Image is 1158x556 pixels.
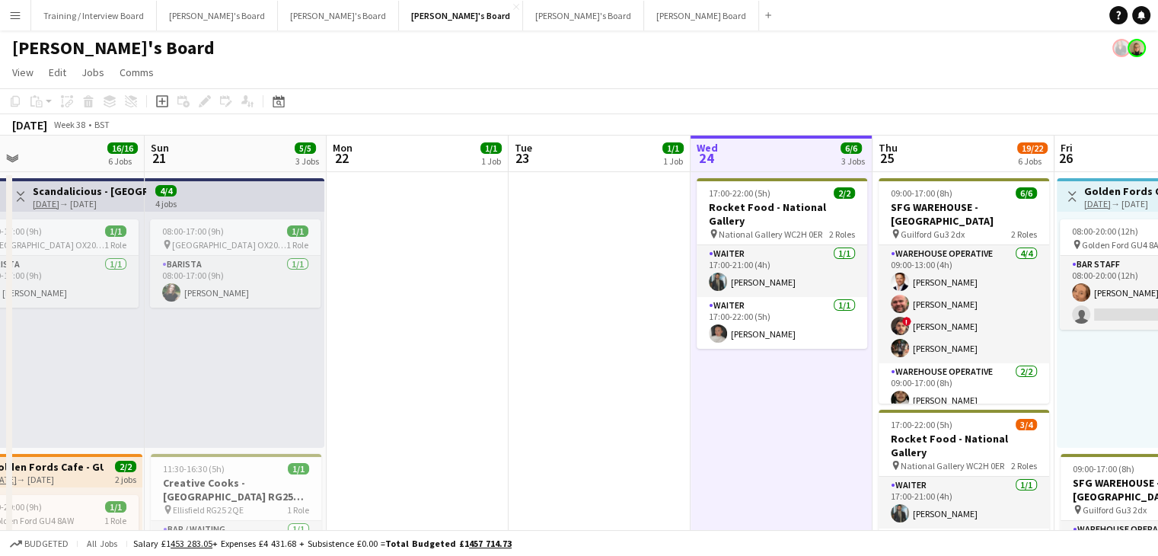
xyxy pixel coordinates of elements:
[287,504,309,516] span: 1 Role
[150,219,321,308] div: 08:00-17:00 (9h)1/1 [GEOGRAPHIC_DATA] OX20 1PS1 RoleBarista1/108:00-17:00 (9h)[PERSON_NAME]
[841,142,862,154] span: 6/6
[31,1,157,30] button: Training / Interview Board
[104,515,126,526] span: 1 Role
[173,504,244,516] span: Ellisfield RG25 2QE
[1016,187,1037,199] span: 6/6
[120,66,154,79] span: Comms
[33,198,59,209] tcxspan: Call 18-09-2025 via 3CX
[879,477,1049,529] app-card-role: Waiter1/117:00-21:00 (4h)[PERSON_NAME]
[155,197,177,209] div: 4 jobs
[12,117,47,133] div: [DATE]
[157,1,278,30] button: [PERSON_NAME]'s Board
[481,155,501,167] div: 1 Job
[295,142,316,154] span: 5/5
[12,66,33,79] span: View
[151,141,169,155] span: Sun
[515,141,532,155] span: Tue
[694,149,718,167] span: 24
[901,228,965,240] span: Guilford Gu3 2dx
[107,142,138,154] span: 16/16
[150,256,321,308] app-card-role: Barista1/108:00-17:00 (9h)[PERSON_NAME]
[512,149,532,167] span: 23
[94,119,110,130] div: BST
[286,239,308,251] span: 1 Role
[81,66,104,79] span: Jobs
[278,1,399,30] button: [PERSON_NAME]'s Board
[879,141,898,155] span: Thu
[6,62,40,82] a: View
[879,432,1049,459] h3: Rocket Food - National Gallery
[719,228,822,240] span: National Gallery WC2H 0ER
[1018,155,1047,167] div: 6 Jobs
[163,463,225,475] span: 11:30-16:30 (5h)
[172,239,286,251] span: [GEOGRAPHIC_DATA] OX20 1PS
[523,1,644,30] button: [PERSON_NAME]'s Board
[24,538,69,549] span: Budgeted
[876,149,898,167] span: 25
[1016,419,1037,430] span: 3/4
[879,200,1049,228] h3: SFG WAREHOUSE - [GEOGRAPHIC_DATA]
[697,200,867,228] h3: Rocket Food - National Gallery
[75,62,110,82] a: Jobs
[480,142,502,154] span: 1/1
[709,187,770,199] span: 17:00-22:00 (5h)
[104,239,126,251] span: 1 Role
[295,155,319,167] div: 3 Jobs
[148,149,169,167] span: 21
[901,460,1004,471] span: National Gallery WC2H 0ER
[1084,198,1111,209] tcxspan: Call 26-09-2025 via 3CX
[841,155,865,167] div: 3 Jobs
[879,178,1049,404] app-job-card: 09:00-17:00 (8h)6/6SFG WAREHOUSE - [GEOGRAPHIC_DATA] Guilford Gu3 2dx2 RolesWarehouse Operative4/...
[33,198,146,209] div: → [DATE]
[287,225,308,237] span: 1/1
[1128,39,1146,57] app-user-avatar: Nikoleta Gehfeld
[902,317,911,326] span: !
[385,538,512,549] span: Total Budgeted £1
[663,155,683,167] div: 1 Job
[162,225,224,237] span: 08:00-17:00 (9h)
[133,538,512,549] div: Salary £1 + Expenses £4 431.68 + Subsistence £0.00 =
[834,187,855,199] span: 2/2
[1017,142,1048,154] span: 19/22
[1083,504,1147,516] span: Guilford Gu3 2dx
[84,538,120,549] span: All jobs
[1072,225,1138,237] span: 08:00-20:00 (12h)
[8,535,71,552] button: Budgeted
[662,142,684,154] span: 1/1
[399,1,523,30] button: [PERSON_NAME]'s Board
[105,501,126,513] span: 1/1
[115,472,136,485] div: 2 jobs
[115,461,136,472] span: 2/2
[105,225,126,237] span: 1/1
[49,66,66,79] span: Edit
[469,538,512,549] tcxspan: Call 457 714.73 via 3CX
[697,245,867,297] app-card-role: Waiter1/117:00-21:00 (4h)[PERSON_NAME]
[43,62,72,82] a: Edit
[829,228,855,240] span: 2 Roles
[33,184,146,198] h3: Scandalicious - [GEOGRAPHIC_DATA]
[1112,39,1131,57] app-user-avatar: Thomasina Dixon
[113,62,160,82] a: Comms
[1058,149,1073,167] span: 26
[697,297,867,349] app-card-role: Waiter1/117:00-22:00 (5h)[PERSON_NAME]
[108,155,137,167] div: 6 Jobs
[50,119,88,130] span: Week 38
[891,419,952,430] span: 17:00-22:00 (5h)
[891,187,952,199] span: 09:00-17:00 (8h)
[697,141,718,155] span: Wed
[330,149,353,167] span: 22
[1073,463,1134,475] span: 09:00-17:00 (8h)
[1011,228,1037,240] span: 2 Roles
[1061,141,1073,155] span: Fri
[697,178,867,349] app-job-card: 17:00-22:00 (5h)2/2Rocket Food - National Gallery National Gallery WC2H 0ER2 RolesWaiter1/117:00-...
[171,538,212,549] tcxspan: Call 453 283.05 via 3CX
[644,1,759,30] button: [PERSON_NAME] Board
[155,185,177,197] span: 4/4
[333,141,353,155] span: Mon
[151,476,321,503] h3: Creative Cooks - [GEOGRAPHIC_DATA] RG25 2QE
[879,363,1049,442] app-card-role: Warehouse Operative2/209:00-17:00 (8h)[PERSON_NAME]
[879,245,1049,363] app-card-role: Warehouse Operative4/409:00-13:00 (4h)[PERSON_NAME][PERSON_NAME]![PERSON_NAME][PERSON_NAME]
[288,463,309,475] span: 1/1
